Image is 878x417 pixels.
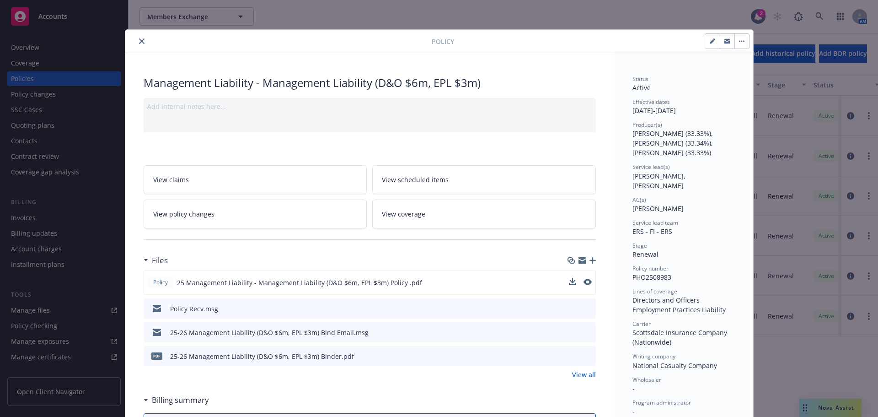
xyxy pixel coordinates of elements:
button: download file [569,278,576,287]
span: Writing company [632,352,675,360]
span: ERS - FI - ERS [632,227,672,236]
span: [PERSON_NAME], [PERSON_NAME] [632,172,687,190]
span: View claims [153,175,189,184]
button: preview file [584,304,592,314]
div: Files [144,255,168,266]
div: [DATE] - [DATE] [632,98,735,115]
span: Policy [151,278,170,287]
h3: Billing summary [152,394,209,406]
div: Management Liability - Management Liability (D&O $6m, EPL $3m) [144,75,596,91]
a: View all [572,370,596,379]
a: View claims [144,165,367,194]
button: download file [569,304,577,314]
span: Program administrator [632,399,691,406]
span: View policy changes [153,209,214,219]
span: View coverage [382,209,425,219]
span: Status [632,75,648,83]
div: 25-26 Management Liability (D&O $6m, EPL $3m) Bind Email.msg [170,328,369,337]
span: Policy number [632,265,669,272]
span: Effective dates [632,98,670,106]
button: download file [569,278,576,285]
span: View scheduled items [382,175,449,184]
span: Policy [432,37,454,46]
h3: Files [152,255,168,266]
span: Stage [632,242,647,249]
span: Service lead team [632,219,678,227]
div: 25-26 Management Liability (D&O $6m, EPL $3m) Binder.pdf [170,352,354,361]
a: View coverage [372,200,596,228]
div: Billing summary [144,394,209,406]
span: National Casualty Company [632,361,717,370]
span: 25 Management Liability - Management Liability (D&O $6m, EPL $3m) Policy .pdf [177,278,422,287]
button: preview file [584,279,592,285]
span: Service lead(s) [632,163,670,171]
a: View scheduled items [372,165,596,194]
button: close [136,36,147,47]
span: pdf [151,352,162,359]
span: PHO2508983 [632,273,671,282]
span: Renewal [632,250,658,259]
span: Lines of coverage [632,287,677,295]
span: Carrier [632,320,651,328]
span: [PERSON_NAME] [632,204,684,213]
button: download file [569,328,577,337]
a: View policy changes [144,200,367,228]
span: Wholesaler [632,376,661,384]
div: Directors and Officers [632,295,735,305]
div: Policy Recv.msg [170,304,218,314]
button: download file [569,352,577,361]
span: AC(s) [632,196,646,204]
span: [PERSON_NAME] (33.33%), [PERSON_NAME] (33.34%), [PERSON_NAME] (33.33%) [632,129,715,157]
div: Add internal notes here... [147,102,592,111]
span: Scottsdale Insurance Company (Nationwide) [632,328,729,347]
span: Active [632,83,651,92]
div: Employment Practices Liability [632,305,735,314]
button: preview file [584,278,592,287]
span: - [632,384,635,393]
button: preview file [584,352,592,361]
span: - [632,407,635,416]
span: Producer(s) [632,121,662,129]
button: preview file [584,328,592,337]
